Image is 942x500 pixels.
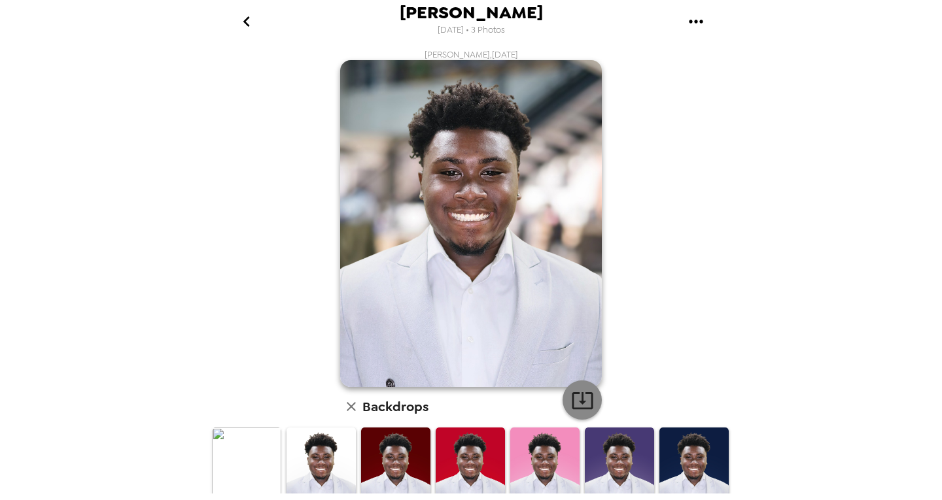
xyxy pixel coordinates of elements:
[400,4,543,22] span: [PERSON_NAME]
[438,22,505,39] span: [DATE] • 3 Photos
[425,49,518,60] span: [PERSON_NAME] , [DATE]
[340,60,602,387] img: user
[362,396,428,417] h6: Backdrops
